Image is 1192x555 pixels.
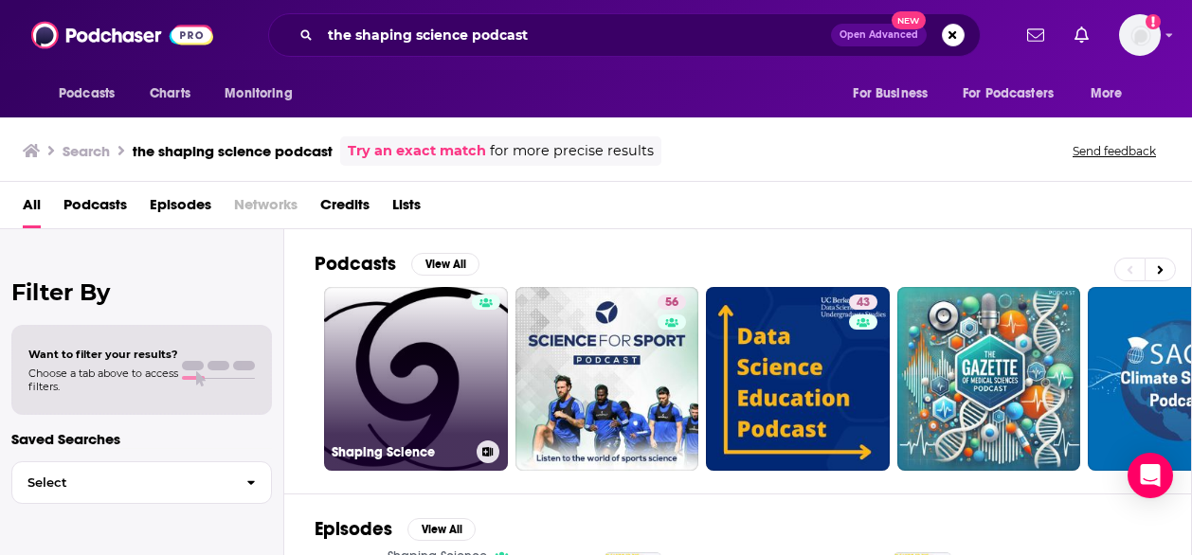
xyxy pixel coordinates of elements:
a: EpisodesView All [315,517,476,541]
span: Want to filter your results? [28,348,178,361]
a: 43 [706,287,890,471]
h2: Episodes [315,517,392,541]
a: Try an exact match [348,140,486,162]
button: Select [11,461,272,504]
span: Charts [150,81,190,107]
span: Networks [234,189,298,228]
span: New [892,11,926,29]
a: Shaping Science [324,287,508,471]
span: 43 [857,294,870,313]
button: open menu [211,76,316,112]
a: All [23,189,41,228]
button: View All [411,253,479,276]
h3: Search [63,142,110,160]
svg: Add a profile image [1146,14,1161,29]
p: Saved Searches [11,430,272,448]
span: Podcasts [59,81,115,107]
button: Show profile menu [1119,14,1161,56]
span: Choose a tab above to access filters. [28,367,178,393]
span: Open Advanced [840,30,918,40]
span: For Business [853,81,928,107]
a: Episodes [150,189,211,228]
h2: Podcasts [315,252,396,276]
span: Monitoring [225,81,292,107]
button: open menu [840,76,951,112]
button: Send feedback [1067,143,1162,159]
img: User Profile [1119,14,1161,56]
span: Select [12,476,231,489]
button: open menu [950,76,1081,112]
a: Credits [320,189,370,228]
a: PodcastsView All [315,252,479,276]
a: 56 [515,287,699,471]
a: Show notifications dropdown [1020,19,1052,51]
button: open menu [1077,76,1147,112]
div: Search podcasts, credits, & more... [268,13,981,57]
span: For Podcasters [963,81,1054,107]
span: 56 [665,294,678,313]
button: Open AdvancedNew [831,24,927,46]
input: Search podcasts, credits, & more... [320,20,831,50]
span: More [1091,81,1123,107]
a: Podcasts [63,189,127,228]
a: Lists [392,189,421,228]
span: for more precise results [490,140,654,162]
button: open menu [45,76,139,112]
a: Charts [137,76,202,112]
a: 43 [849,295,877,310]
div: Open Intercom Messenger [1128,453,1173,498]
img: Podchaser - Follow, Share and Rate Podcasts [31,17,213,53]
h3: Shaping Science [332,444,469,460]
a: 56 [658,295,686,310]
h3: the shaping science podcast [133,142,333,160]
h2: Filter By [11,278,272,306]
button: View All [407,518,476,541]
span: Logged in as aridings [1119,14,1161,56]
a: Show notifications dropdown [1067,19,1096,51]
